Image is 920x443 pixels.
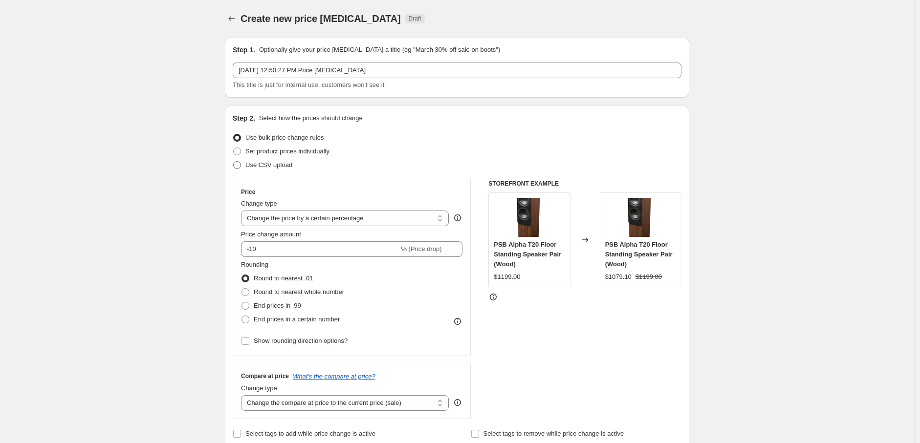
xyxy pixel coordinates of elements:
button: Price change jobs [225,12,239,25]
span: Change type [241,200,277,207]
span: Set product prices individually [245,148,329,155]
span: Show rounding direction options? [254,337,348,344]
span: Change type [241,384,277,392]
span: This title is just for internal use, customers won't see it [233,81,384,88]
span: Use CSV upload [245,161,292,169]
strike: $1199.00 [635,272,662,282]
span: PSB Alpha T20 Floor Standing Speaker Pair (Wood) [605,241,673,268]
h2: Step 2. [233,113,255,123]
img: alphat120-wal_20_1_80x.jpg [621,198,660,237]
span: PSB Alpha T20 Floor Standing Speaker Pair (Wood) [494,241,561,268]
div: help [453,398,462,407]
span: Rounding [241,261,268,268]
div: help [453,213,462,223]
input: 30% off holiday sale [233,63,681,78]
span: Use bulk price change rules [245,134,324,141]
button: What's the compare at price? [293,373,375,380]
input: -15 [241,241,399,257]
h3: Compare at price [241,372,289,380]
span: Select tags to add while price change is active [245,430,375,437]
span: Select tags to remove while price change is active [483,430,624,437]
span: End prices in .99 [254,302,301,309]
span: Price change amount [241,231,301,238]
span: Create new price [MEDICAL_DATA] [241,13,401,24]
div: $1199.00 [494,272,520,282]
span: Draft [409,15,421,22]
p: Optionally give your price [MEDICAL_DATA] a title (eg "March 30% off sale on boots") [259,45,500,55]
p: Select how the prices should change [259,113,363,123]
h6: STOREFRONT EXAMPLE [488,180,681,188]
h3: Price [241,188,255,196]
img: alphat120-wal_20_1_80x.jpg [510,198,549,237]
h2: Step 1. [233,45,255,55]
span: % (Price drop) [401,245,441,253]
div: $1079.10 [605,272,632,282]
span: Round to nearest .01 [254,274,313,282]
span: Round to nearest whole number [254,288,344,295]
span: End prices in a certain number [254,316,340,323]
